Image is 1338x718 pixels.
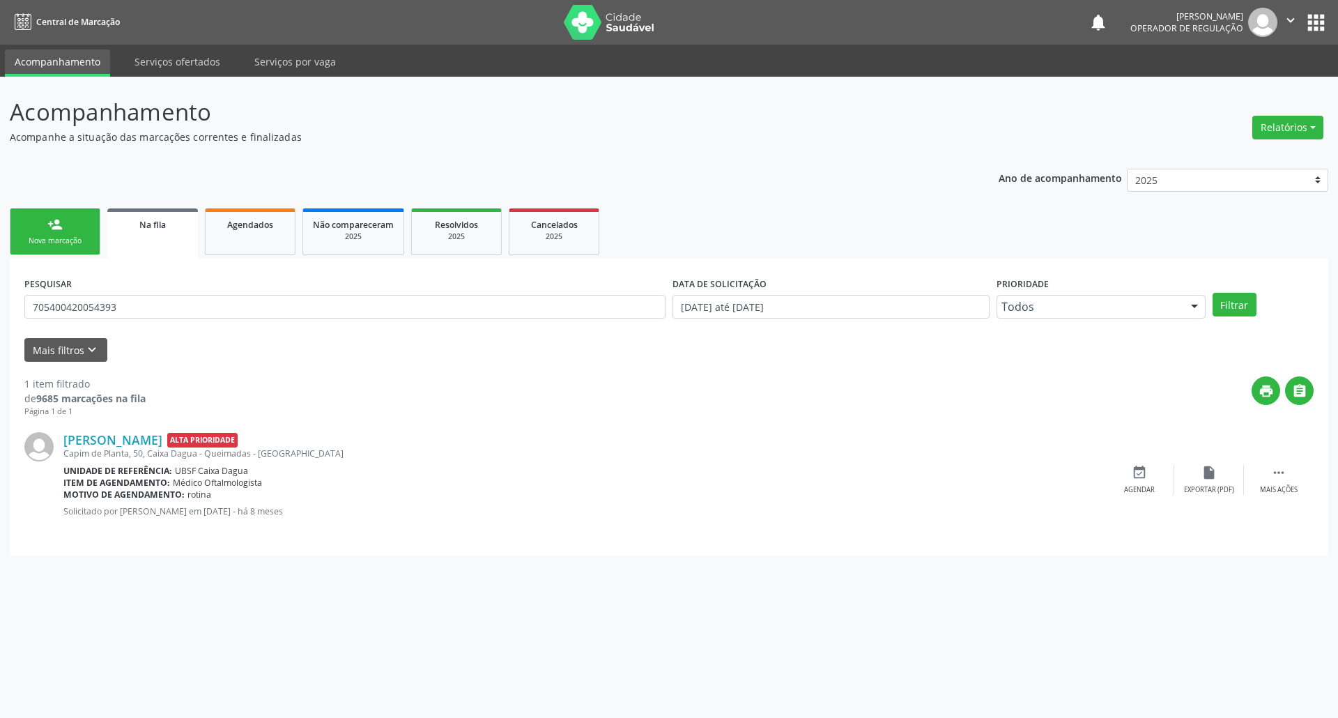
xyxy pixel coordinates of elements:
[24,406,146,418] div: Página 1 de 1
[1124,485,1155,495] div: Agendar
[1259,383,1274,399] i: print
[1252,376,1280,405] button: print
[1283,13,1298,28] i: 
[1304,10,1328,35] button: apps
[24,432,54,461] img: img
[167,433,238,448] span: Alta Prioridade
[10,130,932,144] p: Acompanhe a situação das marcações correntes e finalizadas
[1201,465,1217,480] i: insert_drive_file
[999,169,1122,186] p: Ano de acompanhamento
[519,231,589,242] div: 2025
[1252,116,1323,139] button: Relatórios
[63,448,1105,459] div: Capim de Planta, 50, Caixa Dagua - Queimadas - [GEOGRAPHIC_DATA]
[435,219,478,231] span: Resolvidos
[672,295,990,319] input: Selecione um intervalo
[125,49,230,74] a: Serviços ofertados
[63,465,172,477] b: Unidade de referência:
[36,392,146,405] strong: 9685 marcações na fila
[63,477,170,489] b: Item de agendamento:
[63,505,1105,517] p: Solicitado por [PERSON_NAME] em [DATE] - há 8 meses
[10,95,932,130] p: Acompanhamento
[1132,465,1147,480] i: event_available
[24,376,146,391] div: 1 item filtrado
[313,219,394,231] span: Não compareceram
[173,477,262,489] span: Médico Oftalmologista
[245,49,346,74] a: Serviços por vaga
[672,273,767,295] label: DATA DE SOLICITAÇÃO
[63,489,185,501] b: Motivo de agendamento:
[227,219,273,231] span: Agendados
[1184,485,1234,495] div: Exportar (PDF)
[139,219,166,231] span: Na fila
[24,273,72,295] label: PESQUISAR
[1001,300,1177,314] span: Todos
[24,295,666,319] input: Nome, CNS
[1089,13,1108,32] button: notifications
[47,217,63,232] div: person_add
[5,49,110,77] a: Acompanhamento
[36,16,120,28] span: Central de Marcação
[84,342,100,358] i: keyboard_arrow_down
[1213,293,1256,316] button: Filtrar
[24,338,107,362] button: Mais filtroskeyboard_arrow_down
[1130,10,1243,22] div: [PERSON_NAME]
[1271,465,1286,480] i: 
[531,219,578,231] span: Cancelados
[187,489,211,501] span: rotina
[1248,8,1277,37] img: img
[997,273,1049,295] label: Prioridade
[1130,22,1243,34] span: Operador de regulação
[10,10,120,33] a: Central de Marcação
[1285,376,1314,405] button: 
[1277,8,1304,37] button: 
[63,432,162,448] a: [PERSON_NAME]
[175,465,248,477] span: UBSF Caixa Dagua
[1292,383,1307,399] i: 
[20,236,90,246] div: Nova marcação
[313,231,394,242] div: 2025
[24,391,146,406] div: de
[1260,485,1298,495] div: Mais ações
[422,231,491,242] div: 2025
